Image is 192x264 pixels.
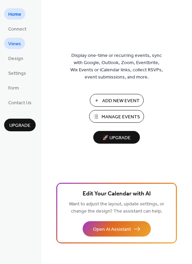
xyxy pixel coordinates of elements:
span: 🚀 Upgrade [97,133,136,143]
span: Design [8,55,23,62]
span: Display one-time or recurring events, sync with Google, Outlook, Zoom, Eventbrite, Wix Events or ... [70,52,163,81]
a: Connect [4,23,31,34]
span: Edit Your Calendar with AI [83,189,151,199]
span: Want to adjust the layout, update settings, or change the design? The assistant can help. [69,200,164,216]
span: Manage Events [101,113,140,121]
span: Upgrade [9,122,31,129]
a: Contact Us [4,97,36,108]
a: Views [4,38,25,49]
button: 🚀 Upgrade [93,131,140,144]
span: Settings [8,70,26,77]
span: Open AI Assistant [93,226,131,233]
button: Upgrade [4,119,36,131]
a: Settings [4,67,30,79]
span: Home [8,11,21,18]
span: Add New Event [102,97,140,105]
button: Open AI Assistant [83,221,151,237]
button: Manage Events [89,110,144,123]
span: Contact Us [8,99,32,107]
a: Design [4,52,27,64]
a: Form [4,82,23,93]
span: Connect [8,26,26,33]
span: Views [8,40,21,48]
span: Form [8,85,19,92]
a: Home [4,8,25,20]
button: Add New Event [90,94,144,107]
